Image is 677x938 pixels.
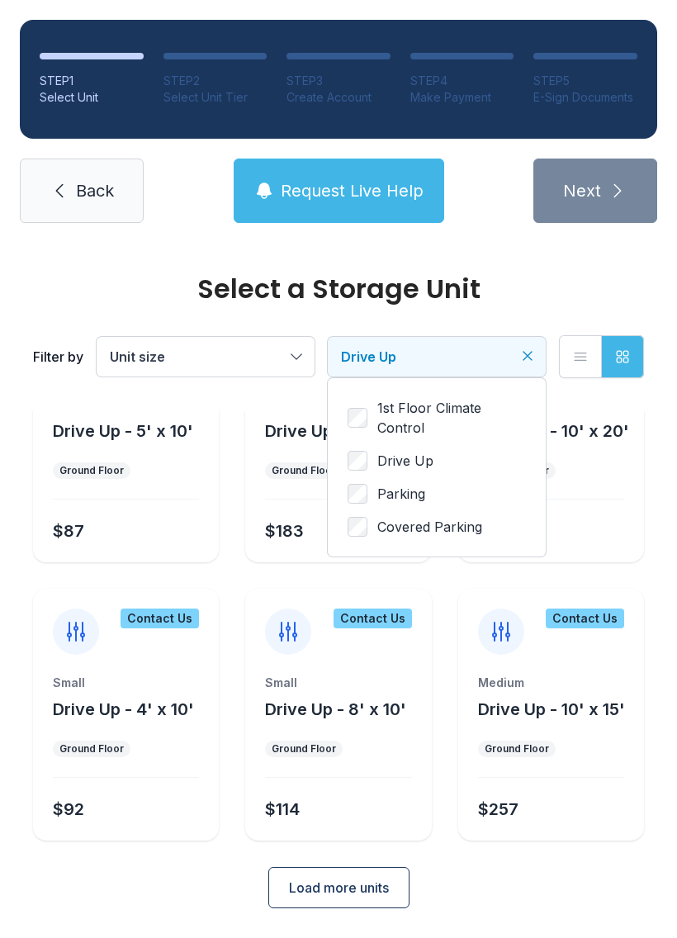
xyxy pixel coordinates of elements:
div: Select Unit [40,89,144,106]
span: Unit size [110,348,165,365]
input: Drive Up [348,451,367,471]
div: E-Sign Documents [533,89,637,106]
span: Drive Up - 10' x 20' [478,421,629,441]
button: Drive Up [328,337,546,377]
span: Request Live Help [281,179,424,202]
span: Load more units [289,878,389,898]
span: Drive Up [341,348,396,365]
div: Contact Us [121,609,199,628]
div: Select a Storage Unit [33,276,644,302]
button: Drive Up - 5' x 10' [53,419,193,443]
button: Drive Up - 4' x 10' [53,698,194,721]
div: Select Unit Tier [163,89,267,106]
button: Clear filters [519,348,536,364]
div: Contact Us [334,609,412,628]
div: $114 [265,798,300,821]
span: Covered Parking [377,517,482,537]
span: Drive Up - 4' x 10' [53,699,194,719]
div: Small [265,675,411,691]
div: Small [53,675,199,691]
div: Ground Floor [272,742,336,756]
span: Drive Up - 8' x 10' [265,699,406,719]
span: 1st Floor Climate Control [377,398,526,438]
span: Drive Up [377,451,433,471]
div: STEP 1 [40,73,144,89]
span: Drive Up - 10' x 10' [265,421,413,441]
div: Make Payment [410,89,514,106]
span: Parking [377,484,425,504]
div: Ground Floor [59,464,124,477]
div: Ground Floor [485,742,549,756]
button: Drive Up - 10' x 20' [478,419,629,443]
div: $257 [478,798,518,821]
div: $183 [265,519,304,542]
input: Parking [348,484,367,504]
button: Unit size [97,337,315,377]
div: Ground Floor [272,464,336,477]
div: Filter by [33,347,83,367]
button: Drive Up - 8' x 10' [265,698,406,721]
span: Next [563,179,601,202]
div: STEP 4 [410,73,514,89]
button: Drive Up - 10' x 15' [478,698,625,721]
button: Drive Up - 10' x 10' [265,419,413,443]
div: Contact Us [546,609,624,628]
div: Create Account [286,89,391,106]
span: Drive Up - 5' x 10' [53,421,193,441]
div: STEP 2 [163,73,267,89]
input: Covered Parking [348,517,367,537]
div: $87 [53,519,84,542]
div: STEP 3 [286,73,391,89]
div: $92 [53,798,84,821]
span: Drive Up - 10' x 15' [478,699,625,719]
input: 1st Floor Climate Control [348,408,367,428]
div: STEP 5 [533,73,637,89]
div: Ground Floor [59,742,124,756]
div: Medium [478,675,624,691]
span: Back [76,179,114,202]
